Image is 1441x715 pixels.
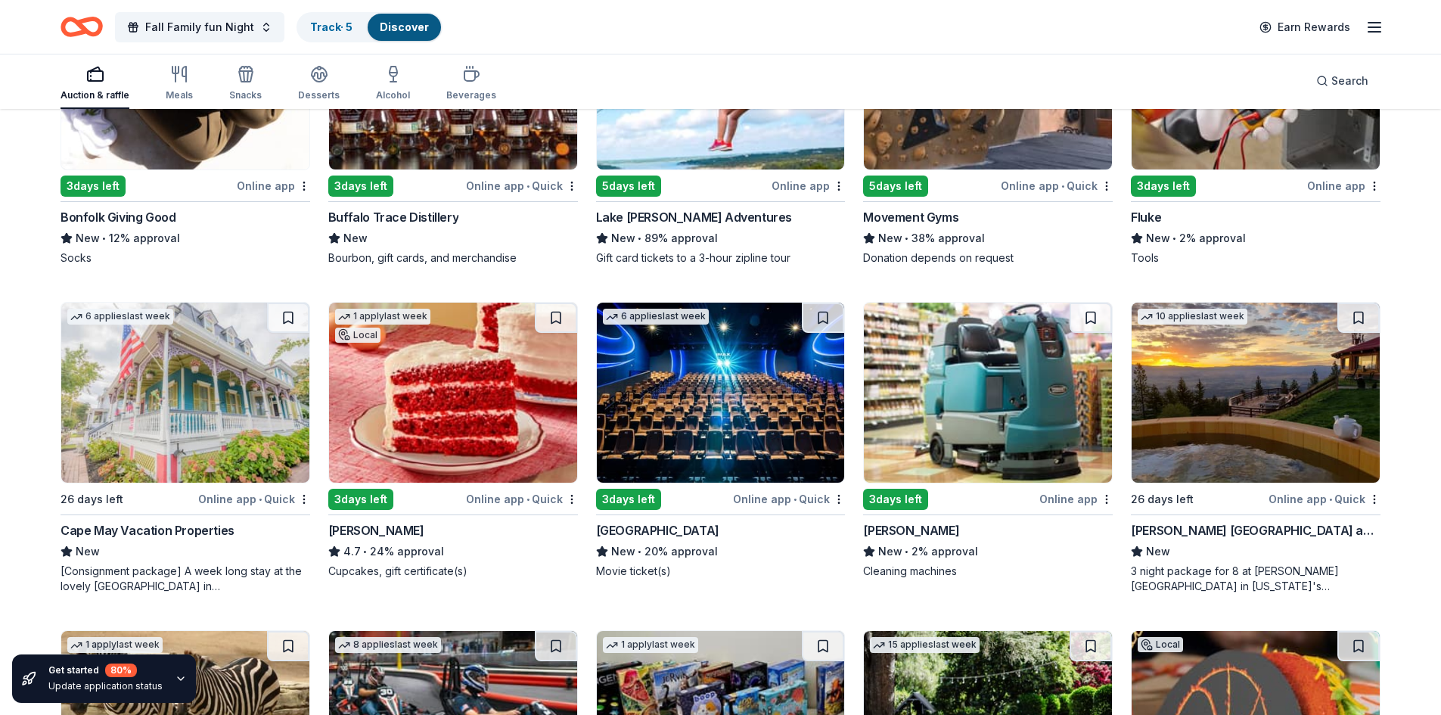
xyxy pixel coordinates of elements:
[61,564,310,594] div: [Consignment package] A week long stay at the lovely [GEOGRAPHIC_DATA] in [GEOGRAPHIC_DATA], [GEO...
[1269,490,1380,508] div: Online app Quick
[259,493,262,505] span: •
[638,232,641,244] span: •
[166,59,193,109] button: Meals
[638,546,641,558] span: •
[1131,176,1196,197] div: 3 days left
[526,493,530,505] span: •
[237,176,310,195] div: Online app
[61,302,310,594] a: Image for Cape May Vacation Properties6 applieslast week26 days leftOnline app•QuickCape May Vaca...
[1001,176,1113,195] div: Online app Quick
[863,302,1113,579] a: Image for Tennant3days leftOnline app[PERSON_NAME]New•2% approvalCleaning machines
[863,521,959,539] div: [PERSON_NAME]
[870,637,980,653] div: 15 applies last week
[229,89,262,101] div: Snacks
[343,229,368,247] span: New
[1131,521,1380,539] div: [PERSON_NAME] [GEOGRAPHIC_DATA] and Retreat
[328,542,578,561] div: 24% approval
[603,309,709,325] div: 6 applies last week
[446,59,496,109] button: Beverages
[1061,180,1064,192] span: •
[328,250,578,266] div: Bourbon, gift cards, and merchandise
[102,232,106,244] span: •
[328,564,578,579] div: Cupcakes, gift certificate(s)
[878,229,902,247] span: New
[328,489,393,510] div: 3 days left
[229,59,262,109] button: Snacks
[611,542,635,561] span: New
[329,303,577,483] img: Image for Susie Cakes
[376,59,410,109] button: Alcohol
[526,180,530,192] span: •
[596,302,846,579] a: Image for Cinépolis6 applieslast week3days leftOnline app•Quick[GEOGRAPHIC_DATA]New•20% approvalM...
[343,542,361,561] span: 4.7
[596,208,792,226] div: Lake [PERSON_NAME] Adventures
[335,637,441,653] div: 8 applies last week
[335,328,380,343] div: Local
[863,250,1113,266] div: Donation depends on request
[1132,303,1380,483] img: Image for Downing Mountain Lodge and Retreat
[328,521,424,539] div: [PERSON_NAME]
[596,542,846,561] div: 20% approval
[864,303,1112,483] img: Image for Tennant
[1131,490,1194,508] div: 26 days left
[596,176,661,197] div: 5 days left
[297,12,443,42] button: Track· 5Discover
[198,490,310,508] div: Online app Quick
[1146,229,1170,247] span: New
[1138,637,1183,652] div: Local
[105,664,137,677] div: 80 %
[863,208,958,226] div: Movement Gyms
[1173,232,1177,244] span: •
[61,208,175,226] div: Bonfolk Giving Good
[61,89,129,101] div: Auction & raffle
[335,309,430,325] div: 1 apply last week
[376,89,410,101] div: Alcohol
[596,564,846,579] div: Movie ticket(s)
[596,250,846,266] div: Gift card tickets to a 3-hour zipline tour
[863,229,1113,247] div: 38% approval
[61,9,103,45] a: Home
[1146,542,1170,561] span: New
[446,89,496,101] div: Beverages
[596,229,846,247] div: 89% approval
[48,680,163,692] div: Update application status
[310,20,352,33] a: Track· 5
[466,490,578,508] div: Online app Quick
[863,489,928,510] div: 3 days left
[61,250,310,266] div: Socks
[863,176,928,197] div: 5 days left
[1138,309,1247,325] div: 10 applies last week
[61,490,123,508] div: 26 days left
[298,59,340,109] button: Desserts
[1131,229,1380,247] div: 2% approval
[1131,250,1380,266] div: Tools
[328,302,578,579] a: Image for Susie Cakes1 applylast weekLocal3days leftOnline app•Quick[PERSON_NAME]4.7•24% approval...
[597,303,845,483] img: Image for Cinépolis
[48,664,163,677] div: Get started
[1039,490,1113,508] div: Online app
[145,18,254,36] span: Fall Family fun Night
[115,12,284,42] button: Fall Family fun Night
[611,229,635,247] span: New
[863,542,1113,561] div: 2% approval
[380,20,429,33] a: Discover
[61,59,129,109] button: Auction & raffle
[328,176,393,197] div: 3 days left
[67,309,173,325] div: 6 applies last week
[596,489,661,510] div: 3 days left
[1331,72,1368,90] span: Search
[61,303,309,483] img: Image for Cape May Vacation Properties
[878,542,902,561] span: New
[793,493,797,505] span: •
[1131,302,1380,594] a: Image for Downing Mountain Lodge and Retreat10 applieslast week26 days leftOnline app•Quick[PERSO...
[61,229,310,247] div: 12% approval
[76,542,100,561] span: New
[905,232,909,244] span: •
[61,521,234,539] div: Cape May Vacation Properties
[76,229,100,247] span: New
[166,89,193,101] div: Meals
[603,637,698,653] div: 1 apply last week
[772,176,845,195] div: Online app
[1304,66,1380,96] button: Search
[905,546,909,558] span: •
